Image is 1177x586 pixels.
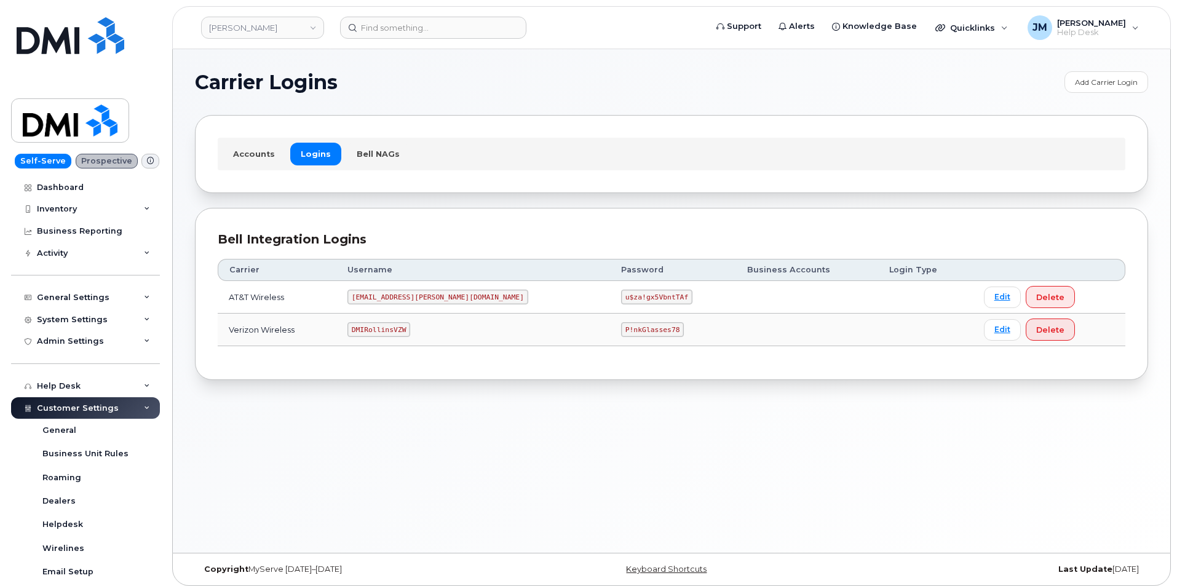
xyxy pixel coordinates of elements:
[336,259,610,281] th: Username
[736,259,878,281] th: Business Accounts
[621,322,684,337] code: P!nkGlasses78
[626,564,707,574] a: Keyboard Shortcuts
[830,564,1148,574] div: [DATE]
[290,143,341,165] a: Logins
[218,259,336,281] th: Carrier
[218,281,336,314] td: AT&T Wireless
[610,259,736,281] th: Password
[195,73,338,92] span: Carrier Logins
[1026,319,1075,341] button: Delete
[1064,71,1148,93] a: Add Carrier Login
[218,314,336,346] td: Verizon Wireless
[621,290,692,304] code: u$za!gx5VbntTAf
[195,564,513,574] div: MyServe [DATE]–[DATE]
[223,143,285,165] a: Accounts
[1058,564,1112,574] strong: Last Update
[218,231,1125,248] div: Bell Integration Logins
[984,287,1021,308] a: Edit
[984,319,1021,341] a: Edit
[347,322,410,337] code: DMIRollinsVZW
[347,290,528,304] code: [EMAIL_ADDRESS][PERSON_NAME][DOMAIN_NAME]
[1026,286,1075,308] button: Delete
[1036,324,1064,336] span: Delete
[1036,291,1064,303] span: Delete
[204,564,248,574] strong: Copyright
[878,259,973,281] th: Login Type
[346,143,410,165] a: Bell NAGs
